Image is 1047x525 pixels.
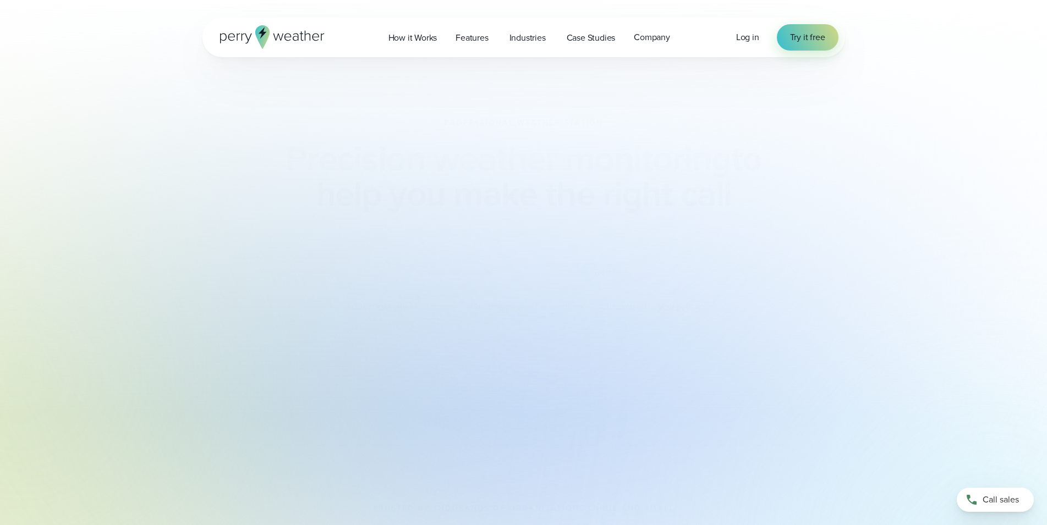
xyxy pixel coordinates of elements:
a: Try it free [777,24,838,51]
span: Case Studies [567,31,616,45]
a: Log in [736,31,759,44]
a: How it Works [379,26,447,49]
span: Call sales [983,493,1019,506]
a: Call sales [957,488,1034,512]
span: Features [456,31,488,45]
span: Log in [736,31,759,43]
span: Company [634,31,670,44]
a: Case Studies [557,26,625,49]
span: Industries [509,31,546,45]
span: Try it free [790,31,825,44]
span: How it Works [388,31,437,45]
